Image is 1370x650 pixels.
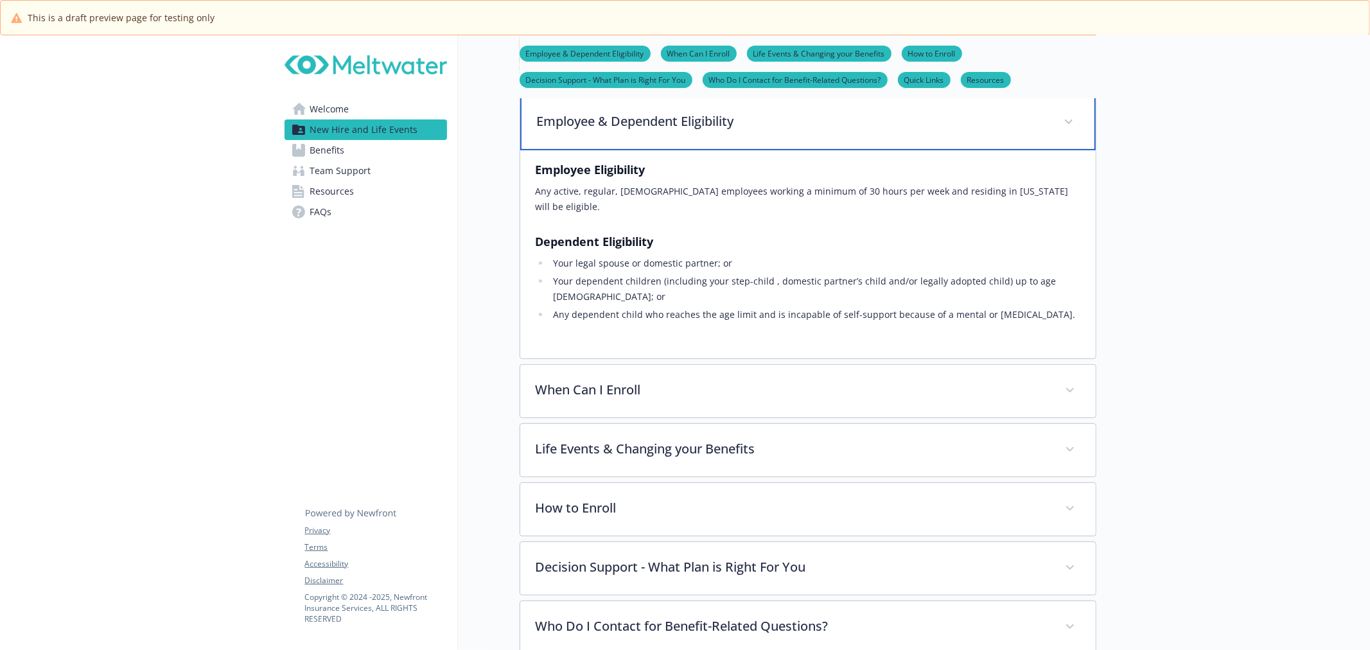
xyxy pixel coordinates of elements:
[536,498,1049,518] p: How to Enroll
[285,181,447,202] a: Resources
[537,112,1048,131] p: Employee & Dependent Eligibility
[536,439,1049,459] p: Life Events & Changing your Benefits
[550,307,1080,322] li: Any dependent child who reaches the age limit and is incapable of self-support because of a menta...
[310,140,345,161] span: Benefits
[520,424,1096,477] div: Life Events & Changing your Benefits
[536,234,654,249] strong: Dependent Eligibility
[310,202,332,222] span: FAQs
[898,73,951,85] a: Quick Links
[28,11,215,24] span: This is a draft preview page for testing only
[305,558,446,570] a: Accessibility
[305,525,446,536] a: Privacy
[520,73,692,85] a: Decision Support - What Plan is Right For You
[536,162,645,177] strong: Employee Eligibility
[305,575,446,586] a: Disclaimer
[285,202,447,222] a: FAQs
[520,365,1096,417] div: When Can I Enroll
[536,558,1049,577] p: Decision Support - What Plan is Right For You
[285,99,447,119] a: Welcome
[285,140,447,161] a: Benefits
[536,617,1049,636] p: Who Do I Contact for Benefit-Related Questions?
[305,541,446,553] a: Terms
[520,542,1096,595] div: Decision Support - What Plan is Right For You
[550,256,1080,271] li: Your legal spouse or domestic partner; or
[305,592,446,624] p: Copyright © 2024 - 2025 , Newfront Insurance Services, ALL RIGHTS RESERVED
[520,483,1096,536] div: How to Enroll
[520,47,651,59] a: Employee & Dependent Eligibility
[310,181,355,202] span: Resources
[520,95,1096,150] div: Employee & Dependent Eligibility
[703,73,888,85] a: Who Do I Contact for Benefit-Related Questions?
[747,47,891,59] a: Life Events & Changing your Benefits
[310,161,371,181] span: Team Support
[902,47,962,59] a: How to Enroll
[550,274,1080,304] li: Your dependent children (including your step-child , domestic partner’s child and/or legally adop...
[536,380,1049,400] p: When Can I Enroll
[520,150,1096,358] div: Employee & Dependent Eligibility
[661,47,737,59] a: When Can I Enroll
[285,161,447,181] a: Team Support
[285,119,447,140] a: New Hire and Life Events
[310,99,349,119] span: Welcome
[961,73,1011,85] a: Resources
[536,184,1080,215] p: Any active, regular, [DEMOGRAPHIC_DATA] employees working a minimum of 30 hours per week and resi...
[310,119,418,140] span: New Hire and Life Events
